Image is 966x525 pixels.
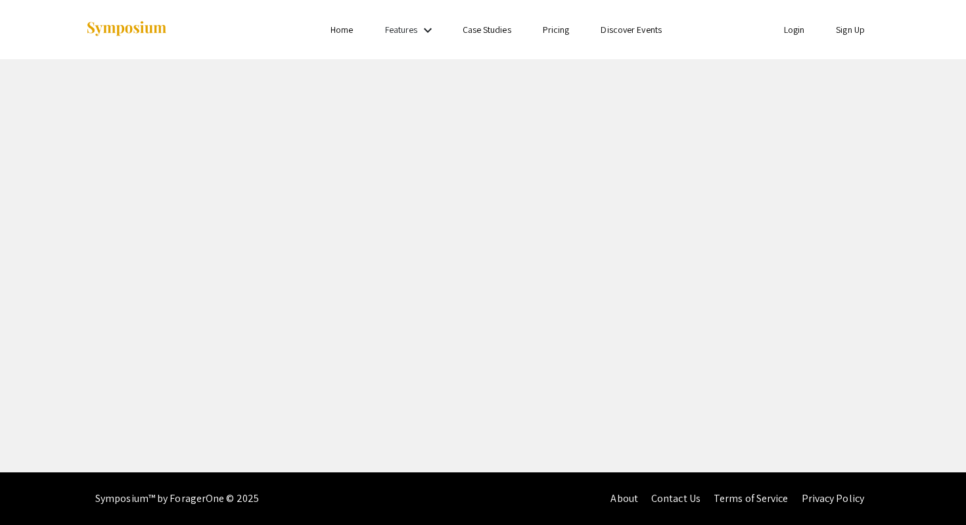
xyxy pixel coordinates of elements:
img: Symposium by ForagerOne [85,20,168,38]
a: Home [331,24,353,36]
a: Terms of Service [714,491,789,505]
a: Privacy Policy [802,491,864,505]
a: Case Studies [463,24,511,36]
a: Login [784,24,805,36]
a: Features [385,24,418,36]
div: Symposium™ by ForagerOne © 2025 [95,472,259,525]
a: Discover Events [601,24,662,36]
a: Pricing [543,24,570,36]
a: Contact Us [651,491,701,505]
a: About [610,491,638,505]
mat-icon: Expand Features list [420,22,436,38]
a: Sign Up [836,24,865,36]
